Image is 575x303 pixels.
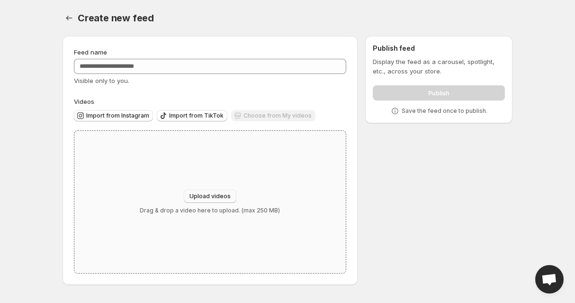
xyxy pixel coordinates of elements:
[78,12,154,24] span: Create new feed
[86,112,149,119] span: Import from Instagram
[74,110,153,121] button: Import from Instagram
[74,77,129,84] span: Visible only to you.
[402,107,487,115] p: Save the feed once to publish.
[74,98,94,105] span: Videos
[140,207,280,214] p: Drag & drop a video here to upload. (max 250 MB)
[63,11,76,25] button: Settings
[373,57,505,76] p: Display the feed as a carousel, spotlight, etc., across your store.
[373,44,505,53] h2: Publish feed
[535,265,564,294] a: Open chat
[189,193,231,200] span: Upload videos
[184,190,236,203] button: Upload videos
[157,110,227,121] button: Import from TikTok
[74,48,107,56] span: Feed name
[169,112,224,119] span: Import from TikTok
